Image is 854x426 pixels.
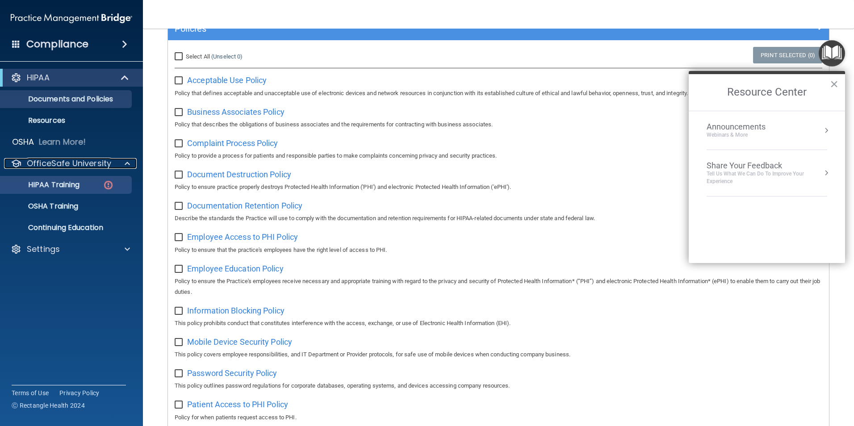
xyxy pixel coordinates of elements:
p: This policy outlines password regulations for corporate databases, operating systems, and devices... [175,380,822,391]
span: Employee Education Policy [187,264,284,273]
h5: Policies [175,24,657,33]
a: Print Selected (0) [753,47,822,63]
span: Business Associates Policy [187,107,285,117]
div: Webinars & More [707,131,783,139]
p: Policy that defines acceptable and unacceptable use of electronic devices and network resources i... [175,88,822,99]
span: Ⓒ Rectangle Health 2024 [12,401,85,410]
span: Mobile Device Security Policy [187,337,292,347]
h2: Resource Center [689,74,845,111]
a: Terms of Use [12,388,49,397]
a: (Unselect 0) [211,53,243,60]
p: Settings [27,244,60,255]
div: Announcements [707,122,783,132]
p: Policy to ensure the Practice's employees receive necessary and appropriate training with regard ... [175,276,822,297]
h4: Compliance [26,38,88,50]
p: Policy to ensure practice properly destroys Protected Health Information ('PHI') and electronic P... [175,182,822,192]
p: OfficeSafe University [27,158,111,169]
span: Patient Access to PHI Policy [187,400,288,409]
p: Learn More! [39,137,86,147]
p: OSHA Training [6,202,78,211]
span: Information Blocking Policy [187,306,285,315]
div: Tell Us What We Can Do to Improve Your Experience [707,170,827,185]
img: danger-circle.6113f641.png [103,180,114,191]
p: HIPAA Training [6,180,80,189]
p: Continuing Education [6,223,128,232]
div: Resource Center [689,71,845,263]
img: PMB logo [11,9,132,27]
p: Policy that describes the obligations of business associates and the requirements for contracting... [175,119,822,130]
p: Policy to provide a process for patients and responsible parties to make complaints concerning pr... [175,150,822,161]
p: HIPAA [27,72,50,83]
a: Settings [11,244,130,255]
p: This policy prohibits conduct that constitutes interference with the access, exchange, or use of ... [175,318,822,329]
span: Acceptable Use Policy [187,75,267,85]
span: Documentation Retention Policy [187,201,302,210]
span: Select All [186,53,210,60]
p: This policy covers employee responsibilities, and IT Department or Provider protocols, for safe u... [175,349,822,360]
span: Employee Access to PHI Policy [187,232,298,242]
button: Open Resource Center [819,40,845,67]
a: Privacy Policy [59,388,100,397]
span: Password Security Policy [187,368,277,378]
button: Close [830,77,838,91]
a: Policies [175,21,822,36]
span: Document Destruction Policy [187,170,291,179]
p: Resources [6,116,128,125]
p: Documents and Policies [6,95,128,104]
p: OSHA [12,137,34,147]
p: Describe the standards the Practice will use to comply with the documentation and retention requi... [175,213,822,224]
a: OfficeSafe University [11,158,130,169]
p: Policy to ensure that the practice's employees have the right level of access to PHI. [175,245,822,255]
span: Complaint Process Policy [187,138,278,148]
a: HIPAA [11,72,130,83]
div: Share Your Feedback [707,161,827,171]
input: Select All (Unselect 0) [175,53,185,60]
p: Policy for when patients request access to PHI. [175,412,822,423]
